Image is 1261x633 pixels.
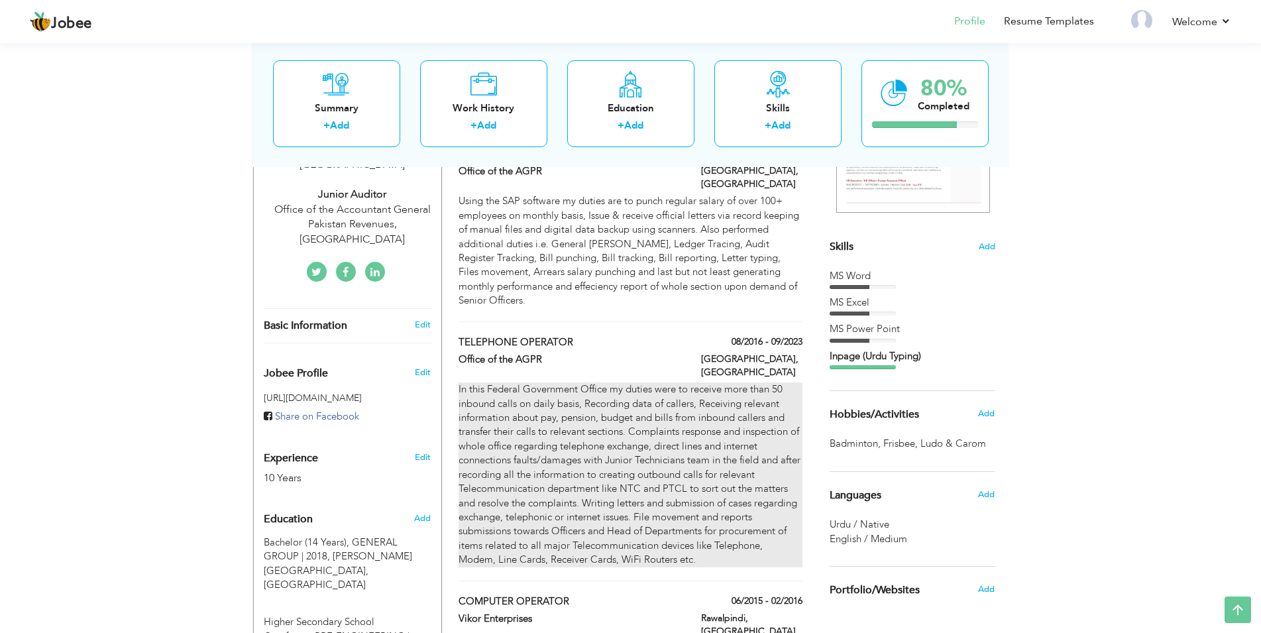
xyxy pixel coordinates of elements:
[978,489,995,500] span: Add
[1004,14,1094,29] a: Resume Templates
[979,241,995,253] span: Add
[725,101,831,115] div: Skills
[624,119,643,132] a: Add
[830,296,995,310] div: MS Excel
[30,11,92,32] a: Jobee
[883,437,920,451] span: Frisbee
[732,595,802,608] label: 06/2015 - 02/2016
[830,518,889,531] span: Urdu / Native
[264,536,398,563] span: Bachelor (14 Years), ALLAMA IQBAL OPEN UNIVERSITY, 2018
[1172,14,1231,30] a: Welcome
[264,368,328,380] span: Jobee Profile
[264,549,412,591] span: [PERSON_NAME][GEOGRAPHIC_DATA], [GEOGRAPHIC_DATA]
[920,437,989,451] span: Ludo & Carom
[415,319,431,331] a: Edit
[771,119,791,132] a: Add
[878,437,881,450] span: ,
[330,119,349,132] a: Add
[264,453,318,465] span: Experience
[830,269,995,283] div: MS Word
[431,101,537,115] div: Work History
[459,164,681,178] label: Office of the AGPR
[765,119,771,133] label: +
[264,187,441,202] div: Junior Auditor
[830,239,853,254] span: Skills
[830,490,881,502] span: Languages
[618,119,624,133] label: +
[918,77,969,99] div: 80%
[415,451,431,463] a: Edit
[264,514,313,526] span: Education
[414,512,431,524] span: Add
[578,101,684,115] div: Education
[459,595,681,608] label: COMPUTER OPERATOR
[275,410,359,423] span: Share on Facebook
[264,320,347,332] span: Basic Information
[254,536,441,593] div: Bachelor (14 Years), 2018
[830,409,919,421] span: Hobbies/Activities
[459,612,681,626] label: Vikor Enterprises
[701,353,802,379] label: [GEOGRAPHIC_DATA], [GEOGRAPHIC_DATA]
[264,393,431,403] h5: [URL][DOMAIN_NAME]
[459,335,681,349] label: TELEPHONE OPERATOR
[459,382,802,567] div: In this Federal Government Office my duties were to receive more than 50 inbound calls on daily b...
[918,99,969,113] div: Completed
[830,349,995,363] div: Inpage (Urdu Typing)
[830,471,995,546] div: Show your familiar languages.
[264,471,400,486] div: 10 Years
[732,335,802,349] label: 08/2016 - 09/2023
[477,119,496,132] a: Add
[254,353,441,386] div: Enhance your career by creating a custom URL for your Jobee public profile.
[830,585,920,597] span: Portfolio/Websites
[978,583,995,595] span: Add
[323,119,330,133] label: +
[830,322,995,336] div: MS Power Point
[1131,10,1152,31] img: Profile Img
[284,101,390,115] div: Summary
[51,17,92,31] span: Jobee
[701,164,802,191] label: [GEOGRAPHIC_DATA], [GEOGRAPHIC_DATA]
[264,202,441,248] div: Office of the Accountant General Pakistan Revenues, [GEOGRAPHIC_DATA]
[915,437,918,450] span: ,
[820,391,1005,437] div: Share some of your professional and personal interests.
[470,119,477,133] label: +
[459,194,802,308] div: Using the SAP software my duties are to punch regular salary of over 100+ employees on monthly ba...
[830,437,883,451] span: Badminton
[978,408,995,420] span: Add
[954,14,985,29] a: Profile
[820,567,1005,613] div: Share your links of online work
[415,367,431,378] span: Edit
[30,11,51,32] img: jobee.io
[459,353,681,367] label: Office of the AGPR
[830,532,907,546] span: English / Medium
